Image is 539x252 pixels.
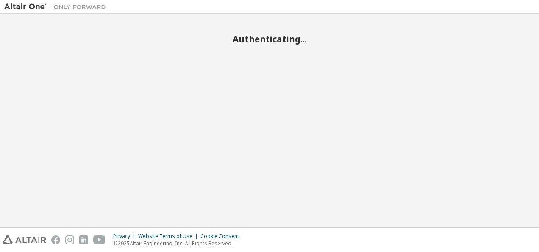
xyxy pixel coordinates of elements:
img: altair_logo.svg [3,235,46,244]
div: Privacy [113,233,138,240]
img: Altair One [4,3,110,11]
p: © 2025 Altair Engineering, Inc. All Rights Reserved. [113,240,244,247]
img: linkedin.svg [79,235,88,244]
div: Cookie Consent [200,233,244,240]
img: instagram.svg [65,235,74,244]
img: youtube.svg [93,235,106,244]
div: Website Terms of Use [138,233,200,240]
h2: Authenticating... [4,34,535,45]
img: facebook.svg [51,235,60,244]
